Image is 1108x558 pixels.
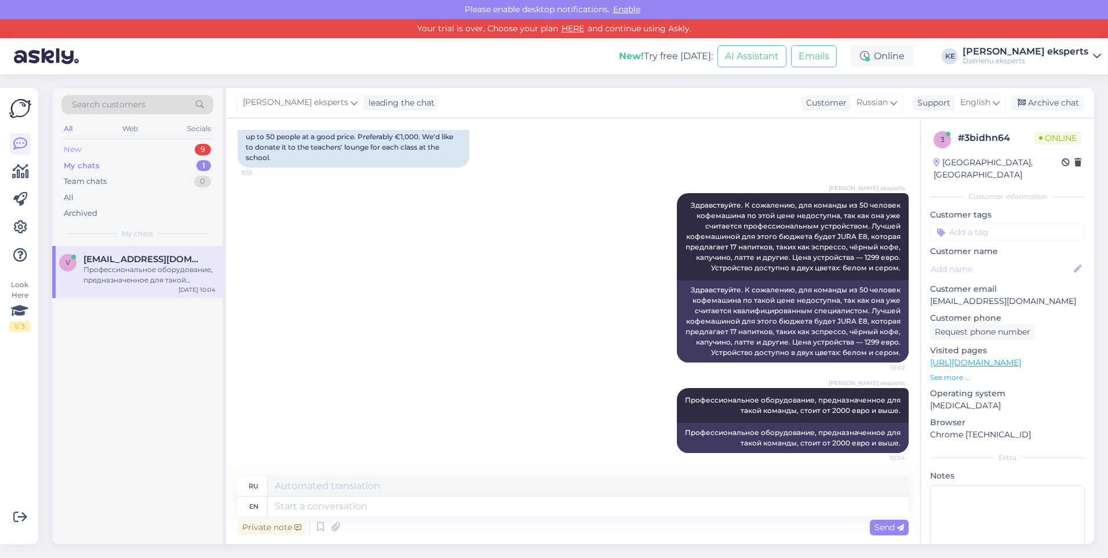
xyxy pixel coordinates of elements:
p: Customer email [930,283,1085,295]
div: [PERSON_NAME] eksperts [963,47,1088,56]
div: Socials [185,121,213,136]
div: Здравствуйте. К сожалению, для команды из 50 человек кофемашина по такой цене недоступна, так как... [677,280,909,363]
button: AI Assistant [717,45,786,67]
div: Support [913,97,950,109]
span: [PERSON_NAME] eksperts [243,96,348,109]
p: Chrome [TECHNICAL_ID] [930,429,1085,441]
span: Send [874,522,904,532]
span: v [65,258,70,267]
span: Enable [610,4,644,15]
span: [PERSON_NAME] eksperts [829,379,905,387]
div: Archive chat [1011,95,1084,111]
span: Online [1034,132,1081,144]
div: Private note [238,520,306,535]
div: 1 / 3 [9,321,30,332]
span: 10:02 [862,363,905,372]
button: Emails [791,45,837,67]
div: Extra [930,452,1085,463]
div: Hello. We need an automatic coffee machine for a group of up to 50 people at a good price. Prefer... [238,117,469,168]
span: viktorijahome@gmail.com [83,254,204,264]
p: [EMAIL_ADDRESS][DOMAIN_NAME] [930,295,1085,307]
span: 9:55 [241,168,285,177]
div: Archived [64,208,97,219]
div: Try free [DATE]: [619,49,713,63]
div: # 3bidhn64 [958,131,1034,145]
div: Профессиональное оборудование, предназначенное для такой команды, стоит от 2000 евро и выше. [83,264,216,285]
div: New [64,144,81,155]
input: Add name [931,263,1071,276]
div: Web [120,121,140,136]
div: Look Here [9,280,30,332]
div: [GEOGRAPHIC_DATA], [GEOGRAPHIC_DATA] [934,157,1062,181]
div: 0 [194,176,211,187]
span: 10:04 [862,454,905,462]
div: Request phone number [930,324,1035,340]
span: 3 [941,135,945,144]
div: Team chats [64,176,107,187]
input: Add a tag [930,223,1085,241]
p: Visited pages [930,345,1085,357]
div: My chats [64,160,100,172]
b: New! [619,50,644,61]
div: Online [851,46,914,67]
span: [PERSON_NAME] eksperts [829,184,905,193]
a: [URL][DOMAIN_NAME] [930,357,1021,368]
div: KE [942,48,958,64]
span: Здравствуйте. К сожалению, для команды из 50 человек кофемашина по этой цене недоступна, так как ... [686,201,902,272]
div: leading the chat [364,97,435,109]
p: Customer phone [930,312,1085,324]
span: Профессиональное оборудование, предназначенное для такой команды, стоит от 2000 евро и выше. [685,396,902,415]
p: Customer name [930,245,1085,258]
img: Askly Logo [9,97,31,119]
p: [MEDICAL_DATA] [930,400,1085,412]
div: [DATE] 10:04 [178,285,216,294]
p: Browser [930,416,1085,429]
div: 9 [195,144,211,155]
a: HERE [558,23,588,34]
div: 1 [196,160,211,172]
div: Customer [801,97,847,109]
span: English [960,96,990,109]
div: ru [249,476,258,496]
div: All [64,192,74,204]
a: [PERSON_NAME] ekspertsDzērienu eksperts [963,47,1101,66]
div: Dzērienu eksperts [963,56,1088,66]
div: en [249,497,258,516]
div: Профессиональное оборудование, предназначенное для такой команды, стоит от 2000 евро и выше. [677,423,909,453]
span: Russian [856,96,888,109]
p: Notes [930,470,1085,482]
span: My chats [122,229,153,239]
p: Customer tags [930,209,1085,221]
span: Search customers [72,99,145,111]
p: Operating system [930,387,1085,400]
div: All [61,121,75,136]
p: See more ... [930,372,1085,383]
div: Customer information [930,191,1085,202]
